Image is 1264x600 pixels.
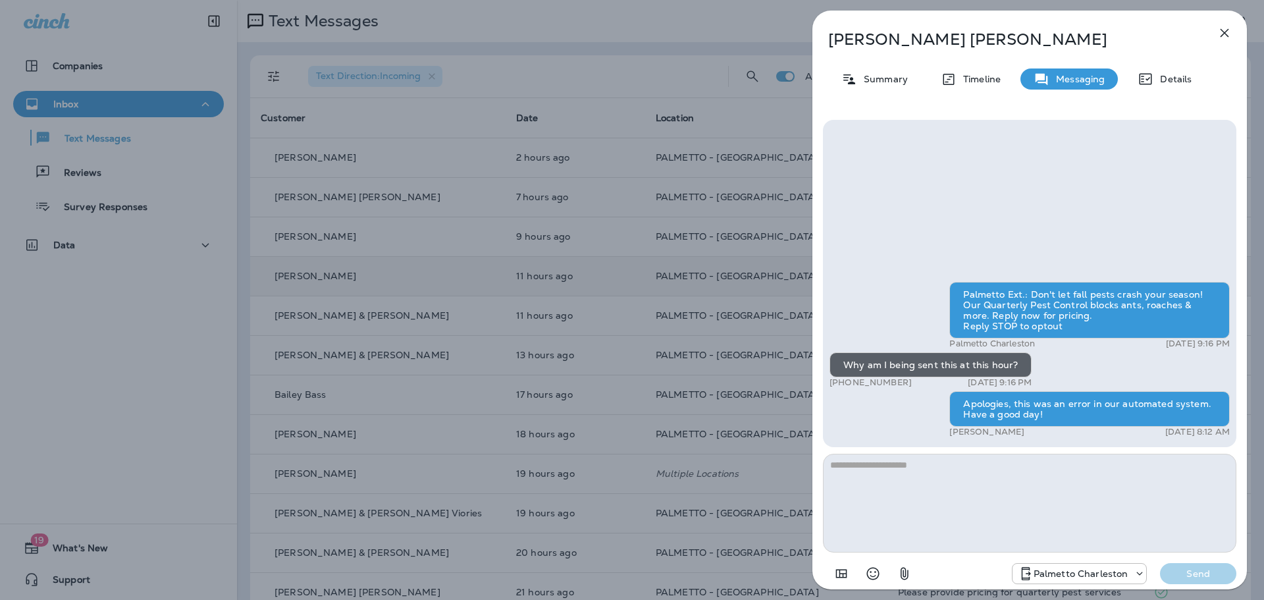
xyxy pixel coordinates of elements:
div: Why am I being sent this at this hour? [829,352,1032,377]
p: [PERSON_NAME] [PERSON_NAME] [828,30,1188,49]
div: +1 (843) 277-8322 [1013,566,1147,582]
div: Palmetto Ext.: Don't let fall pests crash your season! Our Quarterly Pest Control blocks ants, ro... [949,282,1230,339]
p: Palmetto Charleston [1034,568,1128,579]
p: Timeline [957,74,1001,84]
p: [DATE] 9:16 PM [968,377,1032,388]
p: Summary [857,74,908,84]
button: Select an emoji [860,560,886,587]
p: Messaging [1049,74,1105,84]
button: Add in a premade template [828,560,855,587]
p: [PHONE_NUMBER] [829,377,912,388]
p: [DATE] 9:16 PM [1166,339,1230,349]
p: Palmetto Charleston [949,339,1035,349]
p: Details [1153,74,1192,84]
div: Apologies, this was an error in our automated system. Have a good day! [949,391,1230,427]
p: [PERSON_NAME] [949,427,1024,437]
p: [DATE] 8:12 AM [1165,427,1230,437]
